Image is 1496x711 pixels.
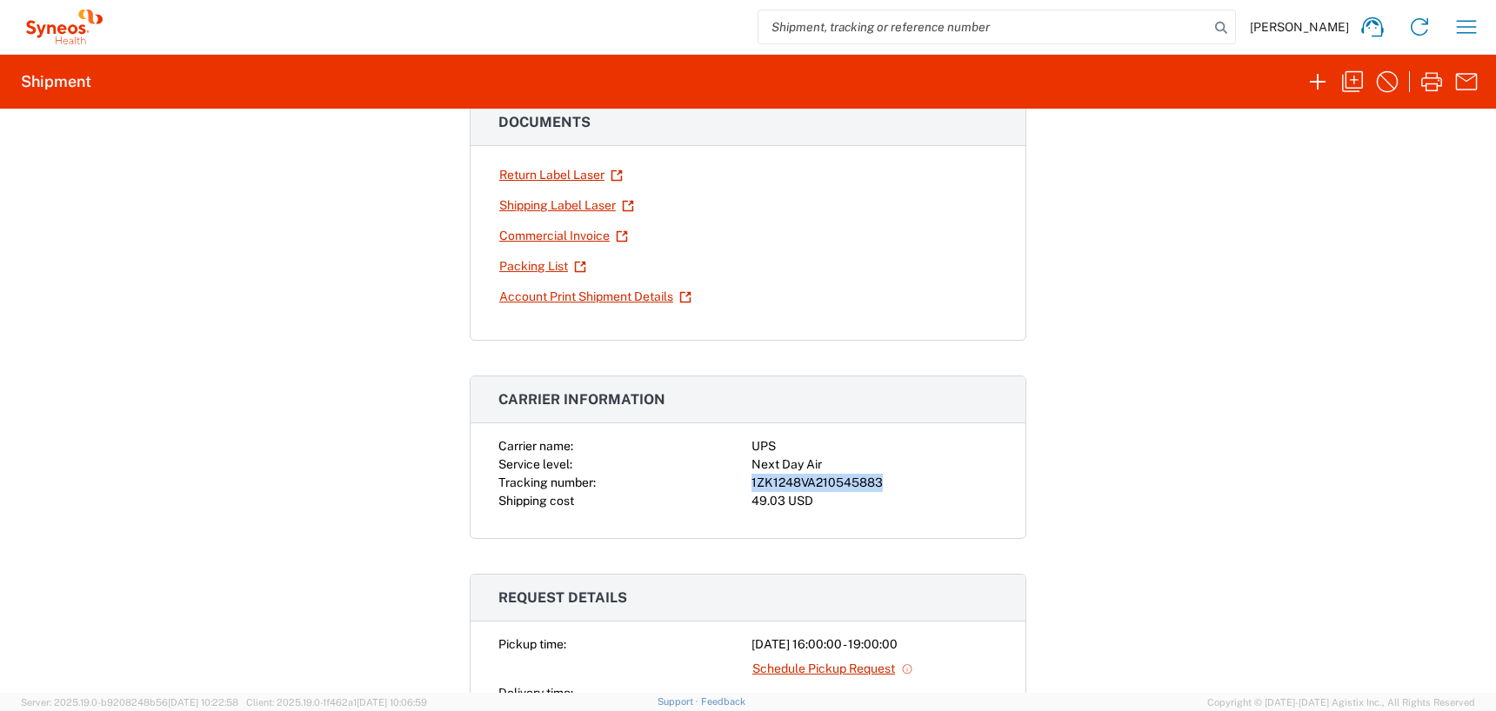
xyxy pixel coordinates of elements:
a: Feedback [701,696,745,707]
div: UPS [751,437,998,455]
span: Service level: [498,457,572,471]
span: Request details [498,589,627,606]
span: [DATE] 10:06:59 [357,697,427,708]
a: Packing List [498,251,587,282]
a: Account Print Shipment Details [498,282,692,312]
div: [DATE] 16:00:00 - 19:00:00 [751,635,998,654]
div: Next Day Air [751,455,998,474]
a: Shipping Label Laser [498,190,635,221]
span: Delivery time: [498,686,573,700]
span: Shipping cost [498,494,574,508]
span: [PERSON_NAME] [1250,19,1349,35]
div: - [751,684,998,702]
input: Shipment, tracking or reference number [758,10,1209,43]
h2: Shipment [21,71,91,92]
a: Commercial Invoice [498,221,629,251]
span: Server: 2025.19.0-b9208248b56 [21,697,238,708]
span: Tracking number: [498,475,596,489]
a: Return Label Laser [498,160,624,190]
span: Copyright © [DATE]-[DATE] Agistix Inc., All Rights Reserved [1207,694,1475,710]
span: Documents [498,114,591,130]
a: Support [658,696,701,707]
div: 49.03 USD [751,492,998,510]
div: 1ZK1248VA210545883 [751,474,998,492]
span: [DATE] 10:22:58 [168,697,238,708]
span: Carrier name: [498,439,573,453]
span: Pickup time: [498,637,566,651]
span: Client: 2025.19.0-1f462a1 [246,697,427,708]
span: Carrier information [498,391,665,408]
a: Schedule Pickup Request [751,654,914,684]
